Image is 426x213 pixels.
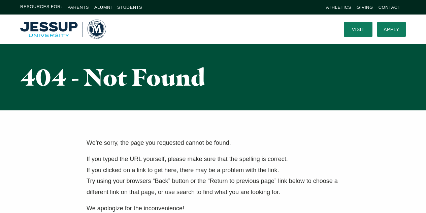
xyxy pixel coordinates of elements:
a: Giving [357,5,373,10]
p: If you typed the URL yourself, please make sure that the spelling is correct. If you clicked on a... [87,154,339,197]
a: Athletics [326,5,351,10]
h1: 404 - Not Found [20,64,273,90]
p: We’re sorry, the page you requested cannot be found. [87,137,339,148]
a: Students [117,5,142,10]
span: Resources For: [20,3,62,11]
a: Visit [344,22,372,37]
a: Home [20,20,106,39]
a: Parents [67,5,89,10]
img: Multnomah University Logo [20,20,106,39]
a: Alumni [94,5,112,10]
a: Contact [379,5,400,10]
a: Apply [377,22,406,37]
